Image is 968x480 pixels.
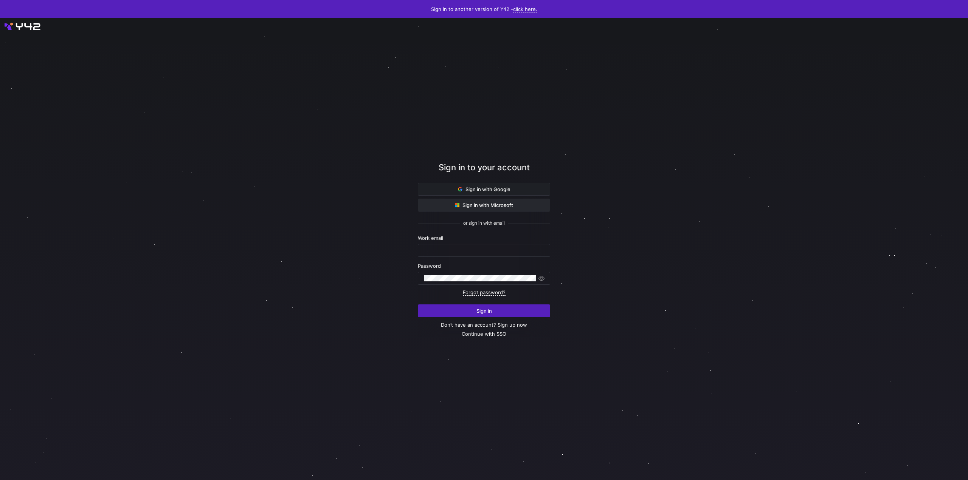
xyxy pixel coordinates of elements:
[462,331,506,337] a: Continue with SSO
[418,263,441,269] span: Password
[476,308,492,314] span: Sign in
[418,304,550,317] button: Sign in
[418,235,443,241] span: Work email
[418,183,550,196] button: Sign in with Google
[463,289,506,296] a: Forgot password?
[513,6,537,12] a: click here.
[458,186,510,192] span: Sign in with Google
[418,199,550,211] button: Sign in with Microsoft
[455,202,513,208] span: Sign in with Microsoft
[441,322,527,328] a: Don’t have an account? Sign up now
[463,221,505,226] span: or sign in with email
[418,161,550,183] div: Sign in to your account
